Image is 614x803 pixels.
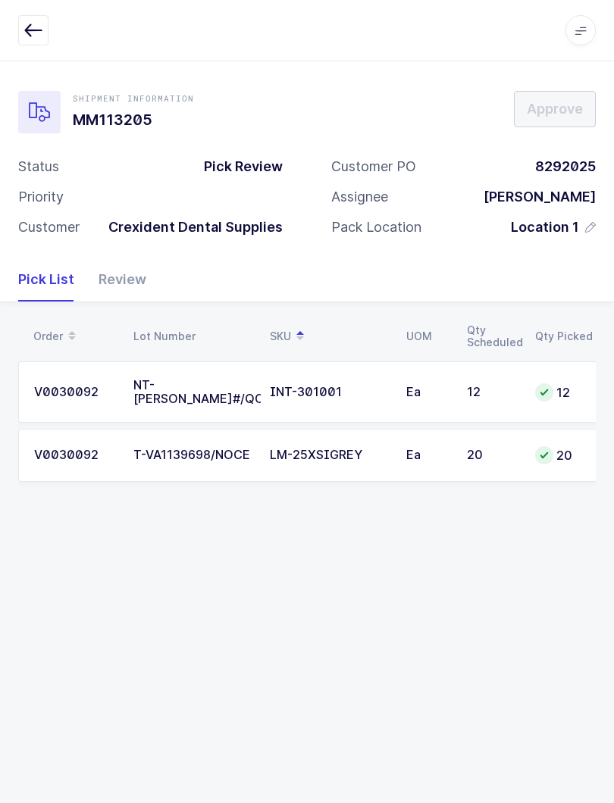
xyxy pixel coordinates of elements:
[406,448,449,462] div: Ea
[270,386,388,399] div: INT-301001
[133,330,252,342] div: Lot Number
[73,108,194,132] h1: MM113205
[467,448,517,462] div: 20
[270,323,388,349] div: SKU
[33,323,115,349] div: Order
[34,448,115,462] div: V0030092
[514,91,596,127] button: Approve
[18,188,64,206] div: Priority
[133,448,252,462] div: T-VA1139698/NOCE
[511,218,579,236] span: Location 1
[471,188,596,206] div: [PERSON_NAME]
[467,386,517,399] div: 12
[535,383,593,401] div: 12
[535,446,593,464] div: 20
[535,158,596,174] span: 8292025
[192,158,283,176] div: Pick Review
[331,188,388,206] div: Assignee
[133,379,252,406] div: NT-[PERSON_NAME]#/QCOK
[467,324,517,348] div: Qty Scheduled
[406,330,449,342] div: UOM
[18,158,59,176] div: Status
[86,258,146,302] div: Review
[96,218,283,236] div: Crexident Dental Supplies
[331,158,416,176] div: Customer PO
[535,330,593,342] div: Qty Picked
[18,218,80,236] div: Customer
[270,448,388,462] div: LM-25XSIGREY
[73,92,194,105] div: Shipment Information
[18,258,86,302] div: Pick List
[527,99,583,118] span: Approve
[406,386,449,399] div: Ea
[511,218,596,236] button: Location 1
[331,218,421,236] div: Pack Location
[34,386,115,399] div: V0030092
